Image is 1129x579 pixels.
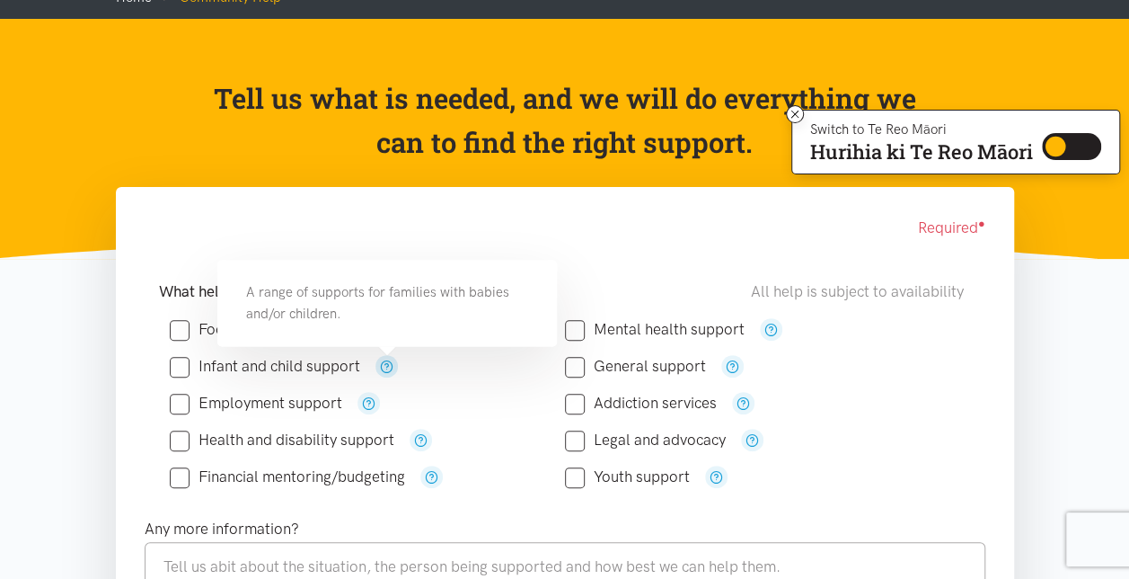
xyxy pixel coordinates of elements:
label: Youth support [565,469,690,485]
label: Financial mentoring/budgeting [170,469,405,485]
label: What help is needed? [159,280,319,304]
div: All help is subject to availability [751,280,971,304]
label: Employment support [170,396,342,411]
label: General support [565,359,706,374]
p: Hurihia ki Te Reo Māori [810,144,1033,160]
label: Infant and child support [170,359,360,374]
label: Health and disability support [170,432,394,448]
label: Any more information? [145,517,299,541]
div: A range of supports for families with babies and/or children. [217,260,557,346]
label: Mental health support [565,322,745,337]
label: Addiction services [565,396,717,411]
label: Legal and advocacy [565,432,726,448]
p: Switch to Te Reo Māori [810,124,1033,135]
p: Tell us what is needed, and we will do everything we can to find the right support. [207,76,922,165]
sup: ● [978,217,985,230]
div: Required [145,216,985,240]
